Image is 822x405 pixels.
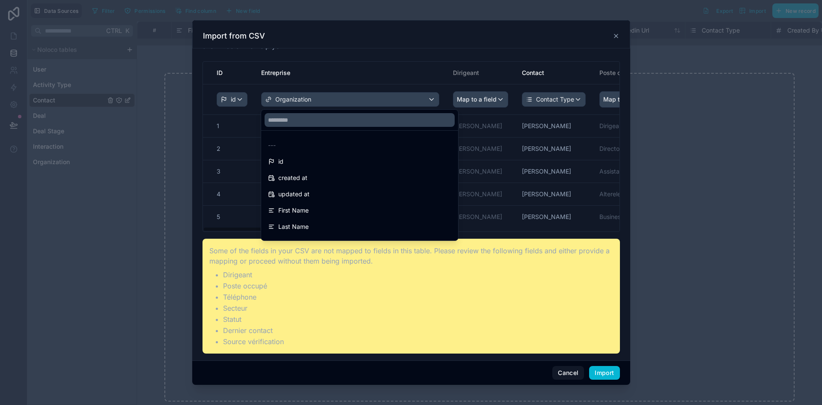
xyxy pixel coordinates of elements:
span: created at [278,173,307,183]
span: updated at [278,189,310,199]
div: scrollable content [203,62,619,231]
span: --- [268,140,276,150]
span: Last Name [278,222,309,232]
span: First Name [278,205,309,216]
span: Email [278,238,293,248]
span: id [278,156,283,167]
